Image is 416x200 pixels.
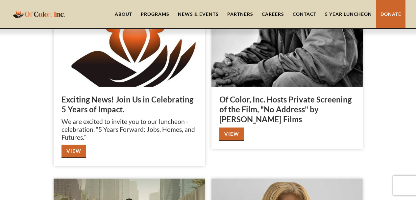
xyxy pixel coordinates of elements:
[211,4,363,87] img: Of Color, Inc. Hosts Private Screening of the Film, "No Address" by Robert Craig Films
[61,95,197,114] h3: Exciting News! Join Us in Celebrating 5 Years of Impact.
[219,95,355,124] h3: Of Color, Inc. Hosts Private Screening of the Film, "No Address" by [PERSON_NAME] Films
[61,145,86,158] a: View
[141,11,169,17] div: Programs
[54,4,205,87] img: Exciting News! Join Us in Celebrating 5 Years of Impact.
[219,128,244,141] a: View
[11,6,67,22] a: home
[61,118,197,141] p: We are excited to invite you to our luncheon - celebration, “5 Years Forward: Jobs, Homes, and Fu...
